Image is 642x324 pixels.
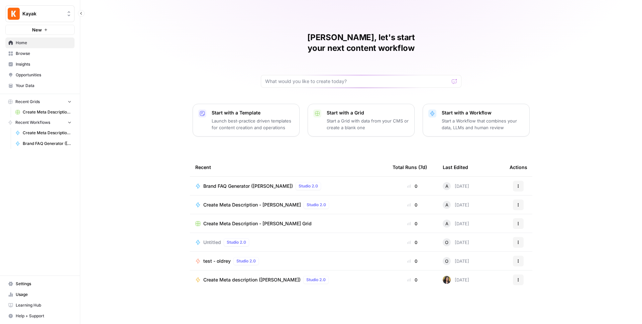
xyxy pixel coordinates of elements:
span: Home [16,40,72,46]
span: Settings [16,281,72,287]
a: Usage [5,289,75,300]
div: [DATE] [443,220,469,228]
p: Start a Workflow that combines your data, LLMs and human review [442,117,524,131]
a: Create Meta Description - [PERSON_NAME] Grid [12,107,75,117]
button: Start with a WorkflowStart a Workflow that combines your data, LLMs and human review [423,104,530,137]
a: Home [5,37,75,48]
div: [DATE] [443,238,469,246]
a: Create Meta Description - [PERSON_NAME] Grid [195,220,382,227]
span: Brand FAQ Generator ([PERSON_NAME]) [203,183,293,189]
span: Kayak [22,10,63,17]
p: Start a Grid with data from your CMS or create a blank one [327,117,409,131]
span: Create Meta Description - [PERSON_NAME] [23,130,72,136]
span: A [445,220,448,227]
a: Create Meta description ([PERSON_NAME])Studio 2.0 [195,276,382,284]
div: Actions [510,158,527,176]
img: re7xpd5lpd6r3te7ued3p9atxw8h [443,276,451,284]
a: Opportunities [5,70,75,80]
a: UntitledStudio 2.0 [195,238,382,246]
div: [DATE] [443,276,469,284]
button: Recent Workflows [5,117,75,128]
span: A [445,183,448,189]
p: Start with a Grid [327,109,409,116]
p: Launch best-practice driven templates for content creation and operations [212,117,294,131]
span: Browse [16,51,72,57]
a: Create Meta Description - [PERSON_NAME]Studio 2.0 [195,201,382,209]
span: Insights [16,61,72,67]
span: Recent Workflows [15,119,50,126]
div: 0 [393,201,432,208]
p: Start with a Workflow [442,109,524,116]
img: Kayak Logo [8,8,20,20]
button: Workspace: Kayak [5,5,75,22]
span: Usage [16,292,72,298]
span: New [32,26,42,33]
span: Studio 2.0 [227,239,246,245]
div: Last Edited [443,158,468,176]
div: [DATE] [443,257,469,265]
button: Help + Support [5,311,75,321]
div: [DATE] [443,201,469,209]
span: O [445,258,448,264]
div: Total Runs (7d) [393,158,427,176]
a: test - oldreyStudio 2.0 [195,257,382,265]
span: Studio 2.0 [306,277,326,283]
a: Brand FAQ Generator ([PERSON_NAME])Studio 2.0 [195,182,382,190]
a: Browse [5,48,75,59]
input: What would you like to create today? [265,78,449,85]
div: 0 [393,276,432,283]
span: Untitled [203,239,221,246]
button: Start with a TemplateLaunch best-practice driven templates for content creation and operations [193,104,300,137]
button: New [5,25,75,35]
div: 0 [393,258,432,264]
div: 0 [393,183,432,189]
span: Studio 2.0 [307,202,326,208]
span: Learning Hub [16,302,72,308]
h1: [PERSON_NAME], let's start your next content workflow [261,32,461,54]
span: Create Meta Description - [PERSON_NAME] Grid [203,220,312,227]
span: Studio 2.0 [236,258,256,264]
a: Insights [5,59,75,70]
a: Learning Hub [5,300,75,311]
div: [DATE] [443,182,469,190]
p: Start with a Template [212,109,294,116]
span: test - oldrey [203,258,231,264]
span: O [445,239,448,246]
a: Settings [5,278,75,289]
button: Recent Grids [5,97,75,107]
a: Brand FAQ Generator ([PERSON_NAME]) [12,138,75,149]
span: Studio 2.0 [299,183,318,189]
a: Your Data [5,80,75,91]
span: Your Data [16,83,72,89]
span: Help + Support [16,313,72,319]
span: Recent Grids [15,99,40,105]
span: Opportunities [16,72,72,78]
span: Create Meta Description - [PERSON_NAME] [203,201,301,208]
span: Create Meta description ([PERSON_NAME]) [203,276,301,283]
a: Create Meta Description - [PERSON_NAME] [12,128,75,138]
div: 0 [393,220,432,227]
button: Start with a GridStart a Grid with data from your CMS or create a blank one [308,104,415,137]
span: A [445,201,448,208]
div: Recent [195,158,382,176]
div: 0 [393,239,432,246]
span: Create Meta Description - [PERSON_NAME] Grid [23,109,72,115]
span: Brand FAQ Generator ([PERSON_NAME]) [23,141,72,147]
